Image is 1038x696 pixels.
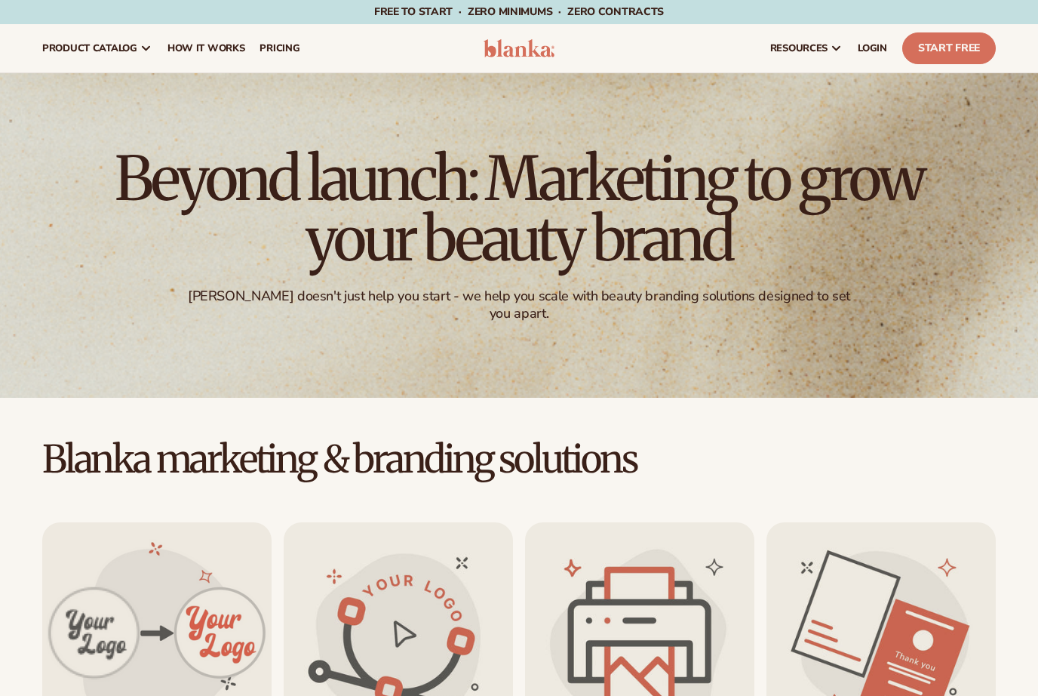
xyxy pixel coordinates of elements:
[252,24,307,72] a: pricing
[259,42,299,54] span: pricing
[167,42,245,54] span: How It Works
[181,288,857,323] div: [PERSON_NAME] doesn't just help you start - we help you scale with beauty branding solutions desi...
[763,24,850,72] a: resources
[484,39,554,57] img: logo
[374,5,664,19] span: Free to start · ZERO minimums · ZERO contracts
[850,24,895,72] a: LOGIN
[104,149,934,269] h1: Beyond launch: Marketing to grow your beauty brand
[902,32,996,64] a: Start Free
[770,42,828,54] span: resources
[160,24,253,72] a: How It Works
[858,42,887,54] span: LOGIN
[42,42,137,54] span: product catalog
[35,24,160,72] a: product catalog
